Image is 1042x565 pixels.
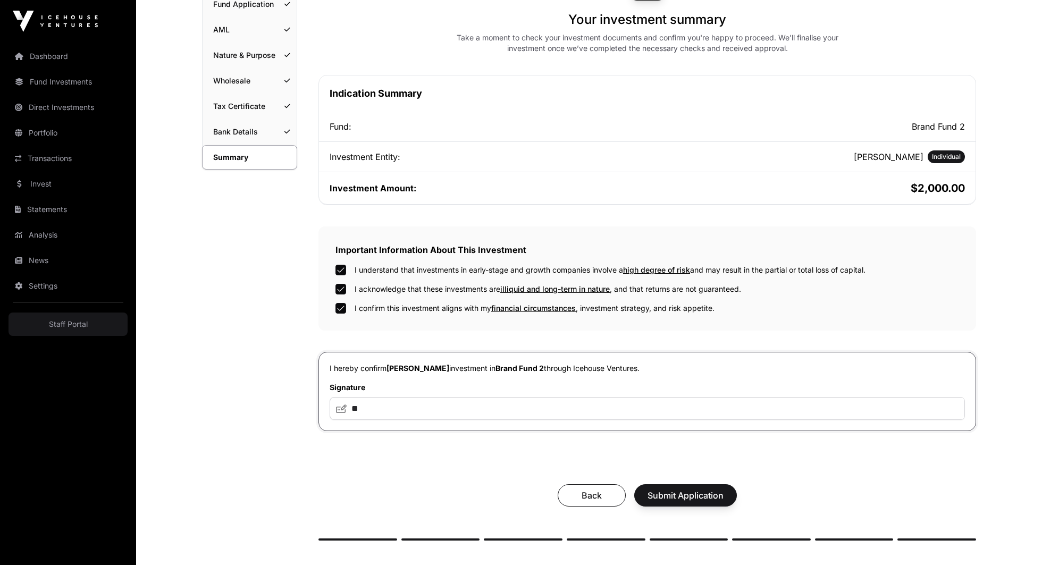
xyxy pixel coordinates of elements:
[491,303,576,313] span: financial circumstances
[500,284,610,293] span: illiquid and long-term in nature
[330,120,645,133] div: Fund:
[386,364,449,373] span: [PERSON_NAME]
[932,153,961,161] span: Individual
[9,45,128,68] a: Dashboard
[203,120,297,144] a: Bank Details
[443,32,852,54] div: Take a moment to check your investment documents and confirm you're happy to proceed. We’ll final...
[568,11,726,28] h1: Your investment summary
[9,147,128,170] a: Transactions
[335,243,959,256] h2: Important Information About This Investment
[648,489,724,502] span: Submit Application
[989,514,1042,565] iframe: Chat Widget
[203,44,297,67] a: Nature & Purpose
[9,249,128,272] a: News
[558,484,626,507] button: Back
[9,274,128,298] a: Settings
[634,484,737,507] button: Submit Application
[495,364,544,373] span: Brand Fund 2
[9,313,128,336] a: Staff Portal
[330,183,416,193] span: Investment Amount:
[9,172,128,196] a: Invest
[650,181,965,196] h2: $2,000.00
[571,489,612,502] span: Back
[330,150,645,163] div: Investment Entity:
[203,18,297,41] a: AML
[854,150,923,163] h2: [PERSON_NAME]
[202,145,297,170] a: Summary
[355,303,715,314] label: I confirm this investment aligns with my , investment strategy, and risk appetite.
[355,284,741,294] label: I acknowledge that these investments are , and that returns are not guaranteed.
[9,70,128,94] a: Fund Investments
[623,265,690,274] span: high degree of risk
[13,11,98,32] img: Icehouse Ventures Logo
[355,265,865,275] label: I understand that investments in early-stage and growth companies involve a and may result in the...
[9,96,128,119] a: Direct Investments
[9,223,128,247] a: Analysis
[203,69,297,92] a: Wholesale
[9,121,128,145] a: Portfolio
[9,198,128,221] a: Statements
[203,95,297,118] a: Tax Certificate
[330,363,965,374] p: I hereby confirm investment in through Icehouse Ventures.
[650,120,965,133] h2: Brand Fund 2
[330,382,965,393] label: Signature
[330,86,965,101] h1: Indication Summary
